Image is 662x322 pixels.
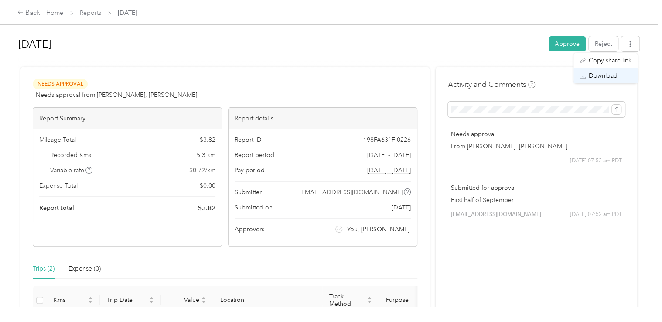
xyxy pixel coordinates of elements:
th: Track Method [322,286,379,315]
p: Submitted for approval [451,183,622,192]
span: Needs Approval [33,79,88,89]
span: caret-up [88,295,93,301]
div: Back [17,8,40,18]
span: [DATE] - [DATE] [367,151,411,160]
span: 198FA631F-0226 [363,135,411,144]
span: Pay period [235,166,265,175]
span: caret-up [201,295,206,301]
p: First half of September [451,195,622,205]
span: Report ID [235,135,262,144]
span: caret-up [149,295,154,301]
th: Kms [47,286,100,315]
span: Submitter [235,188,262,197]
a: Reports [80,9,101,17]
div: Report details [229,108,417,129]
span: Go to pay period [367,166,411,175]
span: [DATE] [392,203,411,212]
span: [DATE] [118,8,137,17]
span: Recorded Kms [50,151,91,160]
span: caret-down [88,299,93,305]
th: Purpose [379,286,444,315]
span: Value [168,296,199,304]
span: Submitted on [235,203,273,212]
span: Report period [235,151,274,160]
span: $ 0.72 / km [189,166,215,175]
span: $ 3.82 [200,135,215,144]
span: Copy share link [589,56,631,65]
span: You, [PERSON_NAME] [347,225,409,234]
span: Download [589,71,618,80]
div: Expense (0) [68,264,101,274]
span: caret-down [201,299,206,305]
span: $ 3.82 [198,203,215,213]
span: Purpose [386,296,430,304]
span: $ 0.00 [200,181,215,190]
button: Reject [589,36,618,51]
th: Location [213,286,322,315]
button: Approve [549,36,586,51]
span: caret-down [367,299,372,305]
span: Report total [39,203,74,212]
span: Mileage Total [39,135,76,144]
span: [EMAIL_ADDRESS][DOMAIN_NAME] [451,211,541,219]
iframe: Everlance-gr Chat Button Frame [613,273,662,322]
th: Value [161,286,213,315]
span: [EMAIL_ADDRESS][DOMAIN_NAME] [300,188,403,197]
span: 5.3 km [197,151,215,160]
p: Needs approval [451,130,622,139]
span: Expense Total [39,181,78,190]
a: Home [46,9,63,17]
p: From [PERSON_NAME], [PERSON_NAME] [451,142,622,151]
h4: Activity and Comments [448,79,535,90]
span: Trip Date [107,296,147,304]
span: [DATE] 07:52 am PDT [570,211,622,219]
h1: September 1 [18,34,543,55]
span: Track Method [329,293,365,308]
span: caret-up [367,295,372,301]
span: Approvers [235,225,264,234]
th: Trip Date [100,286,161,315]
span: Kms [54,296,86,304]
div: Trips (2) [33,264,55,274]
div: Report Summary [33,108,222,129]
span: Variable rate [50,166,93,175]
span: Needs approval from [PERSON_NAME], [PERSON_NAME] [36,90,197,99]
span: caret-down [149,299,154,305]
span: [DATE] 07:52 am PDT [570,157,622,165]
